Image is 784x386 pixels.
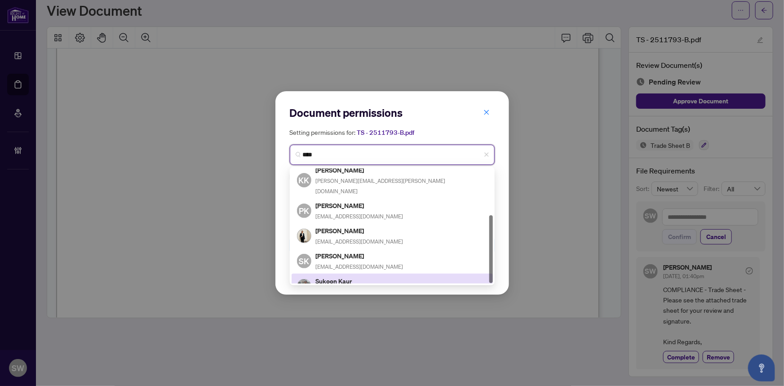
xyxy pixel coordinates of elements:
h5: [PERSON_NAME] [316,200,403,211]
span: TS - 2511793-B.pdf [357,129,415,137]
span: close [484,152,489,157]
button: Open asap [748,355,775,382]
span: [EMAIL_ADDRESS][DOMAIN_NAME] [316,238,403,245]
img: search_icon [296,152,301,157]
span: KK [299,174,310,186]
h5: [PERSON_NAME] [316,226,403,236]
h5: Setting permissions for: [290,127,495,138]
span: PK [299,204,309,217]
span: close [483,109,490,115]
span: [EMAIL_ADDRESS][DOMAIN_NAME] [316,263,403,270]
h5: [PERSON_NAME] [316,165,487,175]
h5: Sukoon Kaur [316,276,403,286]
h5: [PERSON_NAME] [316,251,403,261]
span: SK [299,255,309,267]
img: Profile Icon [297,280,311,293]
img: Profile Icon [297,229,311,243]
span: [PERSON_NAME][EMAIL_ADDRESS][PERSON_NAME][DOMAIN_NAME] [316,177,446,195]
span: [EMAIL_ADDRESS][DOMAIN_NAME] [316,213,403,220]
h2: Document permissions [290,106,495,120]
